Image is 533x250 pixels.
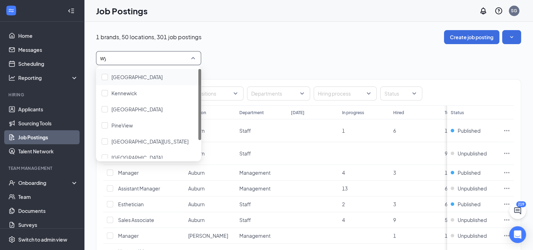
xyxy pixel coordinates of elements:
a: Messages [18,43,78,57]
svg: Ellipses [503,216,510,223]
td: Auburn [185,196,236,212]
td: Staff [236,196,287,212]
span: 2 [342,201,345,207]
div: Onboarding [18,179,72,186]
div: PineView [96,117,201,133]
span: 13 [342,185,348,192]
span: Manager [118,232,139,239]
div: Switch to admin view [18,236,67,243]
span: 3 [393,169,396,176]
svg: UserCheck [8,179,15,186]
span: 1 [342,127,345,134]
span: Management [239,169,271,176]
a: Home [18,29,78,43]
span: 3 [393,201,396,207]
span: 562 [445,217,453,223]
td: Auburn [185,212,236,228]
svg: Ellipses [503,232,510,239]
button: SmallChevronDown [502,30,521,44]
span: Published [458,201,480,208]
a: Scheduling [18,57,78,71]
span: [GEOGRAPHIC_DATA][US_STATE] [111,138,189,145]
svg: Ellipses [503,127,510,134]
span: [GEOGRAPHIC_DATA] [111,106,163,112]
span: Auburn [188,201,205,207]
button: Create job posting [444,30,499,44]
span: Unpublished [458,232,487,239]
svg: Notifications [479,7,487,15]
th: [DATE] [287,105,339,119]
th: In progress [339,105,390,119]
span: [PERSON_NAME] [188,232,228,239]
svg: Collapse [68,7,75,14]
svg: Analysis [8,74,15,81]
span: 67 [445,185,450,192]
div: Open Intercom Messenger [509,226,526,243]
span: 9 [445,150,447,157]
span: 4 [342,217,345,223]
div: Germantown [96,69,201,85]
a: Talent Network [18,144,78,158]
span: Staff [239,201,251,207]
td: Auburn [185,181,236,196]
span: Unpublished [458,216,487,223]
span: 118 [445,169,453,176]
div: Hiring [8,92,77,98]
td: Auburn [185,119,236,142]
div: West Vancouver [96,150,201,166]
svg: Settings [8,236,15,243]
td: Management [236,181,287,196]
td: Staff [236,119,287,142]
span: Auburn [188,185,205,192]
td: Staff [236,142,287,165]
a: Documents [18,204,78,218]
a: Surveys [18,218,78,232]
span: Staff [239,127,251,134]
span: Auburn [188,217,205,223]
span: Kennewick [111,90,137,96]
a: Sourcing Tools [18,116,78,130]
span: [GEOGRAPHIC_DATA] [111,74,163,80]
div: 219 [516,201,526,207]
div: Reporting [18,74,78,81]
span: Published [458,169,480,176]
svg: SmallChevronDown [508,34,515,41]
a: Team [18,190,78,204]
div: Team Management [8,165,77,171]
td: Staff [236,212,287,228]
div: Kennewick [96,85,201,101]
span: Management [239,232,271,239]
span: Manager [118,169,139,176]
td: Management [236,165,287,181]
span: Sales Associate [118,217,154,223]
span: 1 [393,232,396,239]
td: Auburn [185,142,236,165]
span: Unpublished [458,150,487,157]
svg: WorkstreamLogo [8,7,15,14]
div: Department [239,110,264,116]
span: Staff [239,150,251,157]
span: 15 [445,127,450,134]
th: Status [447,105,500,119]
svg: QuestionInfo [494,7,503,15]
span: Management [239,185,271,192]
span: 6 [393,127,396,134]
th: Total [441,105,492,119]
svg: Ellipses [503,185,510,192]
th: Hired [390,105,441,119]
div: Port Washington [96,133,201,150]
span: Staff [239,217,251,223]
td: Belle Meade [185,228,236,244]
svg: ChatActive [513,207,522,215]
span: Published [458,127,480,134]
span: 61 [445,201,450,207]
a: Job Postings [18,130,78,144]
svg: Ellipses [503,169,510,176]
div: SG [511,8,517,14]
p: 1 brands, 50 locations, 301 job postings [96,33,201,41]
span: Auburn [188,169,205,176]
span: Unpublished [458,185,487,192]
a: Applicants [18,102,78,116]
span: PineView [111,122,133,129]
span: 9 [393,217,396,223]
